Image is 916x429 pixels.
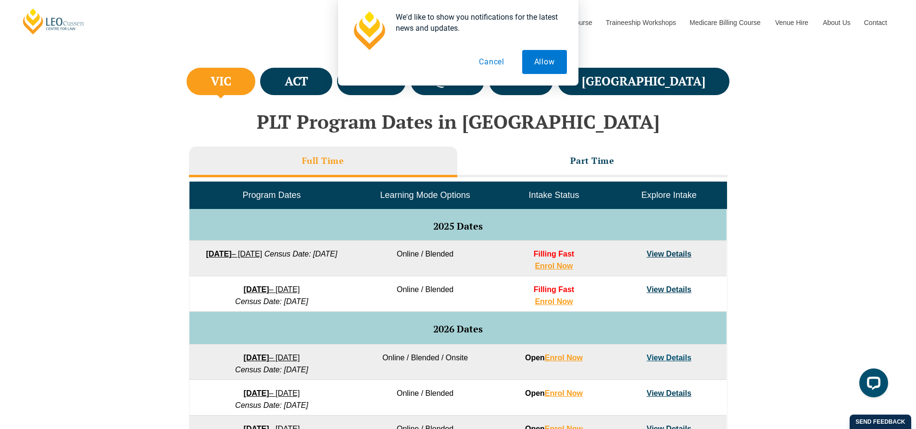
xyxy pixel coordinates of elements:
[535,262,573,270] a: Enrol Now
[244,389,269,397] strong: [DATE]
[467,50,516,74] button: Cancel
[388,12,567,34] div: We'd like to show you notifications for the latest news and updates.
[545,389,583,397] a: Enrol Now
[534,250,574,258] span: Filling Fast
[206,250,262,258] a: [DATE]– [DATE]
[647,285,691,294] a: View Details
[647,250,691,258] a: View Details
[380,190,470,200] span: Learning Mode Options
[244,389,300,397] a: [DATE]– [DATE]
[244,285,300,294] a: [DATE]– [DATE]
[852,365,892,405] iframe: LiveChat chat widget
[433,220,483,233] span: 2025 Dates
[433,322,483,335] span: 2026 Dates
[350,12,388,50] img: notification icon
[570,155,615,166] h3: Part Time
[525,354,583,362] strong: Open
[244,354,300,362] a: [DATE]– [DATE]
[244,354,269,362] strong: [DATE]
[641,190,697,200] span: Explore Intake
[302,155,344,166] h3: Full Time
[525,389,583,397] strong: Open
[206,250,231,258] strong: [DATE]
[354,276,496,312] td: Online / Blended
[534,285,574,294] span: Filling Fast
[528,190,579,200] span: Intake Status
[244,285,269,294] strong: [DATE]
[522,50,567,74] button: Allow
[545,354,583,362] a: Enrol Now
[235,366,308,374] em: Census Date: [DATE]
[354,344,496,380] td: Online / Blended / Onsite
[235,401,308,409] em: Census Date: [DATE]
[647,389,691,397] a: View Details
[647,354,691,362] a: View Details
[264,250,338,258] em: Census Date: [DATE]
[354,241,496,276] td: Online / Blended
[242,190,301,200] span: Program Dates
[354,380,496,416] td: Online / Blended
[535,297,573,306] a: Enrol Now
[184,111,732,132] h2: PLT Program Dates in [GEOGRAPHIC_DATA]
[235,297,308,306] em: Census Date: [DATE]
